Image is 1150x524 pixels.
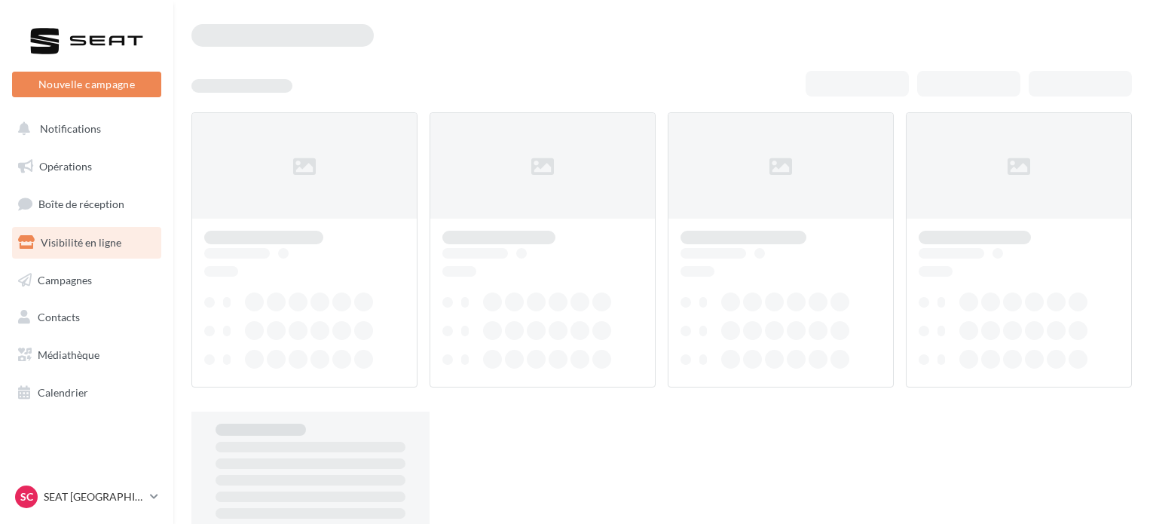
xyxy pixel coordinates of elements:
[40,122,101,135] span: Notifications
[20,489,33,504] span: SC
[9,188,164,220] a: Boîte de réception
[9,339,164,371] a: Médiathèque
[9,113,158,145] button: Notifications
[9,151,164,182] a: Opérations
[38,348,99,361] span: Médiathèque
[9,302,164,333] a: Contacts
[9,227,164,259] a: Visibilité en ligne
[44,489,144,504] p: SEAT [GEOGRAPHIC_DATA]
[12,483,161,511] a: SC SEAT [GEOGRAPHIC_DATA]
[38,198,124,210] span: Boîte de réception
[9,377,164,409] a: Calendrier
[38,386,88,399] span: Calendrier
[38,273,92,286] span: Campagnes
[9,265,164,296] a: Campagnes
[41,236,121,249] span: Visibilité en ligne
[12,72,161,97] button: Nouvelle campagne
[38,311,80,323] span: Contacts
[39,160,92,173] span: Opérations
